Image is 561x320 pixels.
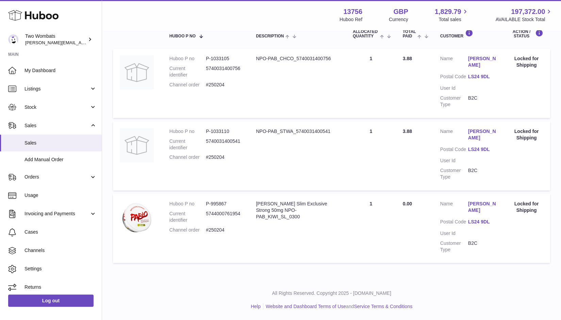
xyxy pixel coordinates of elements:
[440,73,468,82] dt: Postal Code
[440,128,468,143] dt: Name
[24,192,97,199] span: Usage
[24,266,97,272] span: Settings
[393,7,408,16] strong: GBP
[468,128,496,141] a: [PERSON_NAME]
[206,210,242,223] dd: 5744000761954
[120,55,154,89] img: no-photo.jpg
[169,65,206,78] dt: Current identifier
[266,304,346,309] a: Website and Dashboard Terms of Use
[343,7,362,16] strong: 13756
[25,33,86,46] div: Two Wombats
[24,86,89,92] span: Listings
[346,49,396,118] td: 1
[120,201,154,235] img: Pablo_Exclusive_Kiwi_Slim_Strong_50mg_Nicotine_Pouches-5744000761954.webp
[403,201,412,206] span: 0.00
[468,240,496,253] dd: B2C
[440,146,468,154] dt: Postal Code
[24,210,89,217] span: Invoicing and Payments
[403,30,416,38] span: Total paid
[510,128,543,141] div: Locked for Shipping
[403,129,412,134] span: 3.88
[440,95,468,108] dt: Customer Type
[24,140,97,146] span: Sales
[24,247,97,254] span: Channels
[169,138,206,151] dt: Current identifier
[346,121,396,190] td: 1
[495,7,553,23] a: 197,372.00 AVAILABLE Stock Total
[206,55,242,62] dd: P-1033105
[256,34,284,38] span: Description
[256,55,339,62] div: NPO-PAB_CHCO_5740031400756
[510,55,543,68] div: Locked for Shipping
[24,284,97,290] span: Returns
[24,122,89,129] span: Sales
[8,34,18,45] img: adam.randall@twowombats.com
[24,174,89,180] span: Orders
[169,227,206,233] dt: Channel order
[440,55,468,70] dt: Name
[206,201,242,207] dd: P-995867
[169,128,206,135] dt: Huboo P no
[440,85,468,91] dt: User Id
[169,55,206,62] dt: Huboo P no
[24,67,97,74] span: My Dashboard
[510,29,543,38] div: Action / Status
[24,104,89,111] span: Stock
[206,128,242,135] dd: P-1033110
[353,30,378,38] span: ALLOCATED Quantity
[206,82,242,88] dd: #250204
[256,128,339,135] div: NPO-PAB_STWA_5740031400541
[25,40,173,45] span: [PERSON_NAME][EMAIL_ADDRESS][PERSON_NAME][DOMAIN_NAME]
[440,167,468,180] dt: Customer Type
[495,16,553,23] span: AVAILABLE Stock Total
[468,55,496,68] a: [PERSON_NAME]
[468,146,496,153] a: LS24 9DL
[468,73,496,80] a: LS24 9DL
[169,82,206,88] dt: Channel order
[346,194,396,263] td: 1
[256,201,339,220] div: [PERSON_NAME] Slim Exclusive Strong 50mg NPO-PAB_KIWI_SL_0300
[440,201,468,215] dt: Name
[169,210,206,223] dt: Current identifier
[354,304,412,309] a: Service Terms & Conditions
[8,294,94,307] a: Log out
[439,16,469,23] span: Total sales
[440,240,468,253] dt: Customer Type
[24,156,97,163] span: Add Manual Order
[440,230,468,237] dt: User Id
[511,7,545,16] span: 197,372.00
[435,7,469,23] a: 1,829.79 Total sales
[169,34,196,38] span: Huboo P no
[468,201,496,214] a: [PERSON_NAME]
[206,154,242,161] dd: #250204
[206,65,242,78] dd: 5740031400756
[108,290,556,297] p: All Rights Reserved. Copyright 2025 - [DOMAIN_NAME]
[440,157,468,164] dt: User Id
[403,56,412,61] span: 3.88
[468,219,496,225] a: LS24 9DL
[340,16,362,23] div: Huboo Ref
[206,227,242,233] dd: #250204
[440,219,468,227] dt: Postal Code
[120,128,154,162] img: no-photo.jpg
[468,95,496,108] dd: B2C
[263,303,412,310] li: and
[24,229,97,235] span: Cases
[169,201,206,207] dt: Huboo P no
[440,29,496,38] div: Customer
[435,7,461,16] span: 1,829.79
[389,16,408,23] div: Currency
[251,304,261,309] a: Help
[206,138,242,151] dd: 5740031400541
[169,154,206,161] dt: Channel order
[468,167,496,180] dd: B2C
[510,201,543,214] div: Locked for Shipping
